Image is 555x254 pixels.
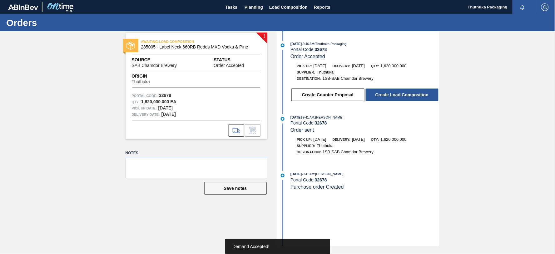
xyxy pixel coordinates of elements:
[290,47,439,52] div: Portal Code:
[281,174,285,177] img: atual
[371,64,379,68] span: Qty:
[297,64,312,68] span: Pick up:
[317,143,334,148] span: Thuthuka
[132,111,160,118] span: Delivery Date:
[245,124,260,137] div: Inform order change
[132,57,196,63] span: Source
[291,89,364,101] button: Create Counter Proposal
[132,79,150,84] span: Thuthuka
[297,144,315,148] span: Supplier:
[290,184,344,190] span: Purchase order Created
[290,127,314,133] span: Order sent
[132,105,157,111] span: Pick up Date:
[302,116,315,119] span: - 9:41 AM
[333,138,350,141] span: Delivery:
[126,149,267,158] label: Notes
[225,3,238,11] span: Tasks
[141,99,176,104] strong: 1,620,000.000 EA
[352,137,365,142] span: [DATE]
[315,177,327,182] strong: 32678
[233,244,270,249] span: Demand Accepted!
[6,19,117,26] h1: Orders
[315,120,327,125] strong: 32678
[214,63,244,68] span: Order Accepted
[132,93,158,99] span: Portal Code:
[541,3,549,11] img: Logout
[245,3,263,11] span: Planning
[229,124,244,137] div: Go to Load Composition
[141,38,229,45] span: AWAITING LOAD COMPOSITION
[323,76,374,81] span: 1SB-SAB Chamdor Brewery
[161,112,176,117] strong: [DATE]
[290,54,325,59] span: Order Accepted
[8,4,38,10] img: TNhmsLtSVTkK8tSr43FrP2fwEKptu5GPRR3wAAAABJRU5ErkJggg==
[204,182,267,195] button: Save notes
[366,89,439,101] button: Create Load Composition
[281,117,285,121] img: atual
[126,42,135,50] img: status
[214,57,261,63] span: Status
[381,63,407,68] span: 1,620,000.000
[290,42,302,46] span: [DATE]
[314,137,326,142] span: [DATE]
[281,43,285,47] img: atual
[323,150,374,154] span: 1SB-SAB Chamdor Brewery
[352,63,365,68] span: [DATE]
[317,70,334,74] span: Thuthuka
[297,70,315,74] span: Supplier:
[314,63,326,68] span: [DATE]
[315,115,344,119] span: : [PERSON_NAME]
[132,99,140,105] span: Qty :
[159,93,171,98] strong: 32678
[269,3,308,11] span: Load Composition
[132,63,177,68] span: SAB Chamdor Brewery
[333,64,350,68] span: Delivery:
[132,73,166,79] span: Origin
[513,3,533,12] button: Notifications
[290,115,302,119] span: [DATE]
[371,138,379,141] span: Qty:
[297,77,321,80] span: Destination:
[315,47,327,52] strong: 32678
[297,138,312,141] span: Pick up:
[141,45,255,49] span: 285005 - Label Neck 660RB Redds MXD Vodka & Pine
[290,120,439,125] div: Portal Code:
[290,172,302,176] span: [DATE]
[315,172,344,176] span: : [PERSON_NAME]
[302,172,315,176] span: - 9:41 AM
[297,150,321,154] span: Destination:
[158,105,173,110] strong: [DATE]
[381,137,407,142] span: 1,620,000.000
[315,42,347,46] span: : Thuthuka Packaging
[302,42,315,46] span: - 9:46 AM
[290,177,439,182] div: Portal Code:
[314,3,330,11] span: Reports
